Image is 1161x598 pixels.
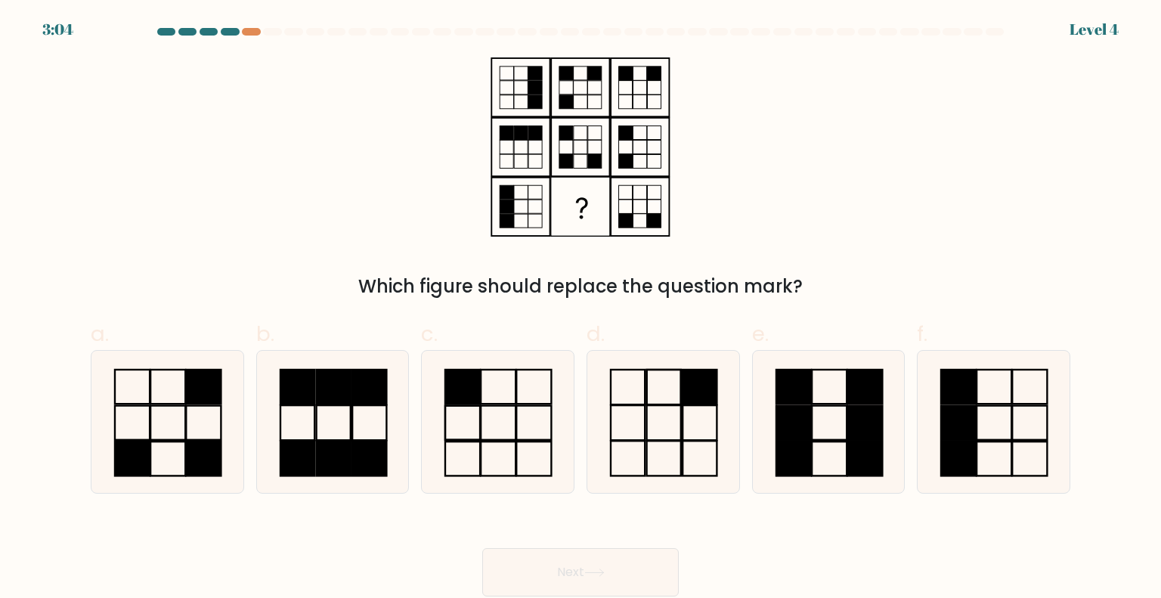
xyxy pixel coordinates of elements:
[42,18,73,41] div: 3:04
[256,319,274,349] span: b.
[752,319,769,349] span: e.
[482,548,679,596] button: Next
[100,273,1061,300] div: Which figure should replace the question mark?
[917,319,927,349] span: f.
[91,319,109,349] span: a.
[1070,18,1119,41] div: Level 4
[421,319,438,349] span: c.
[587,319,605,349] span: d.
